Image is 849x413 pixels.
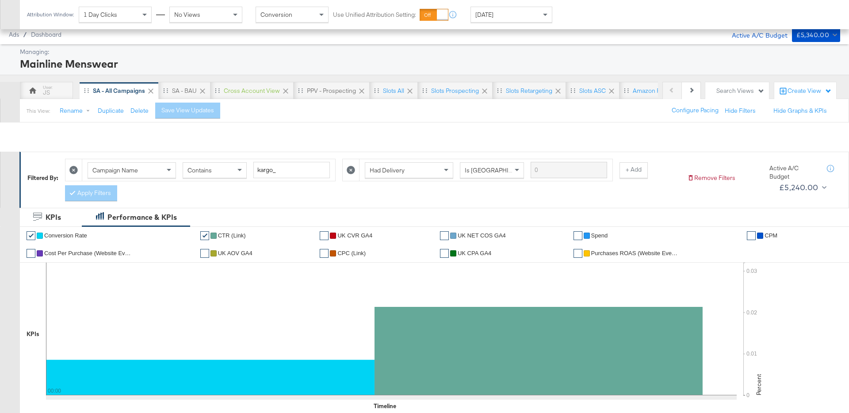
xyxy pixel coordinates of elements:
[506,87,552,95] div: Slots Retargeting
[574,231,582,240] a: ✔
[769,164,818,180] div: Active A/C Budget
[44,232,87,239] span: Conversion Rate
[579,87,606,95] div: Slots ASC
[440,249,449,258] a: ✔
[218,232,246,239] span: CTR (Link)
[776,180,828,195] button: £5,240.00
[27,174,58,182] div: Filtered By:
[27,107,50,115] div: This View:
[92,166,138,174] span: Campaign Name
[591,250,680,256] span: Purchases ROAS (Website Events)
[337,250,366,256] span: CPC (Link)
[716,87,765,95] div: Search Views
[187,166,212,174] span: Contains
[19,31,31,38] span: /
[43,88,50,97] div: JS
[497,88,502,93] div: Drag to reorder tab
[163,88,168,93] div: Drag to reorder tab
[27,330,39,338] div: KPIs
[320,231,329,240] a: ✔
[458,232,506,239] span: UK NET COS GA4
[333,11,416,19] label: Use Unified Attribution Setting:
[779,181,818,194] div: £5,240.00
[200,249,209,258] a: ✔
[792,28,840,42] button: £5,340.00
[633,87,687,95] div: Amazon Payday - All
[458,250,491,256] span: UK CPA GA4
[200,231,209,240] a: ✔
[765,232,777,239] span: CPM
[130,107,149,115] button: Delete
[20,56,838,71] div: Mainline Menswear
[475,11,493,19] span: [DATE]
[320,249,329,258] a: ✔
[27,231,35,240] a: ✔
[620,162,648,178] button: + Add
[531,162,607,178] input: Enter a search term
[422,88,427,93] div: Drag to reorder tab
[20,48,838,56] div: Managing:
[570,88,575,93] div: Drag to reorder tab
[725,107,756,115] button: Hide Filters
[773,107,827,115] button: Hide Graphs & KPIs
[440,231,449,240] a: ✔
[298,88,303,93] div: Drag to reorder tab
[747,231,756,240] a: ✔
[253,162,330,178] input: Enter a search term
[788,87,832,96] div: Create View
[98,107,124,115] button: Duplicate
[591,232,608,239] span: Spend
[465,166,532,174] span: Is [GEOGRAPHIC_DATA]
[44,250,133,256] span: Cost Per Purchase (Website Events)
[574,249,582,258] a: ✔
[307,87,356,95] div: PPV - Prospecting
[107,212,177,222] div: Performance & KPIs
[31,31,61,38] a: Dashboard
[755,374,763,395] text: Percent
[796,30,830,41] div: £5,340.00
[84,88,89,93] div: Drag to reorder tab
[370,166,405,174] span: Had Delivery
[374,402,396,410] div: Timeline
[9,31,19,38] span: Ads
[172,87,197,95] div: SA - BAU
[27,11,74,18] div: Attribution Window:
[84,11,117,19] span: 1 Day Clicks
[93,87,145,95] div: SA - All campaigns
[224,87,280,95] div: Cross Account View
[174,11,200,19] span: No Views
[337,232,372,239] span: UK CVR GA4
[383,87,404,95] div: Slots All
[54,103,99,119] button: Rename
[27,249,35,258] a: ✔
[665,103,725,119] button: Configure Pacing
[431,87,479,95] div: Slots Prospecting
[374,88,379,93] div: Drag to reorder tab
[624,88,629,93] div: Drag to reorder tab
[687,174,735,182] button: Remove Filters
[723,28,788,41] div: Active A/C Budget
[46,212,61,222] div: KPIs
[215,88,220,93] div: Drag to reorder tab
[218,250,252,256] span: UK AOV GA4
[260,11,292,19] span: Conversion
